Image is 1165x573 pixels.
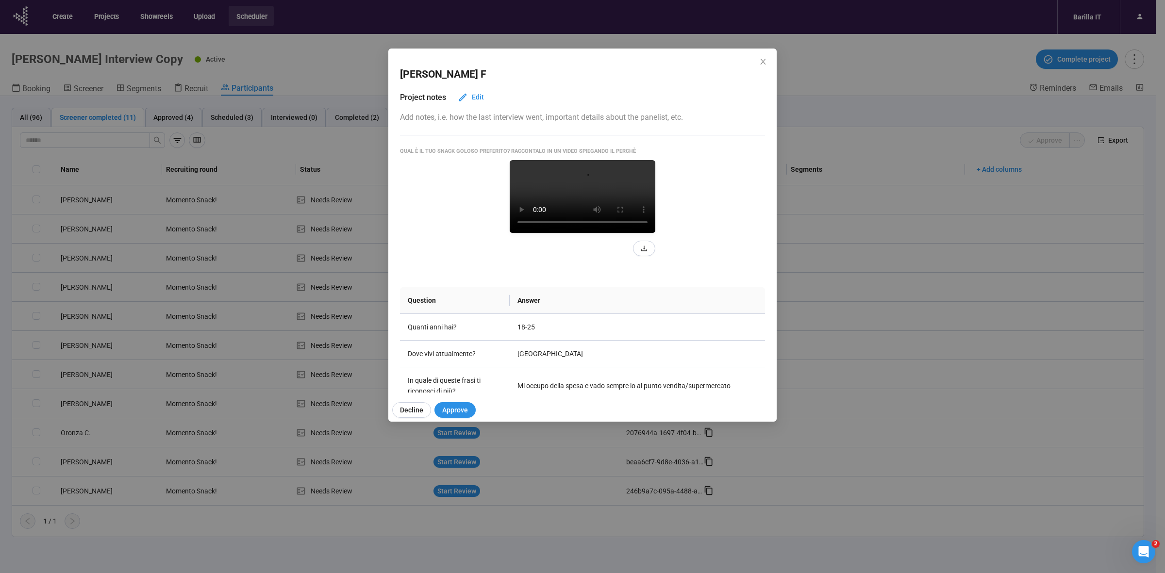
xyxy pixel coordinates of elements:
[400,91,446,103] h3: Project notes
[400,66,486,82] h2: [PERSON_NAME] F
[400,287,510,314] th: Question
[392,402,431,418] button: Decline
[400,367,510,405] td: In quale di queste frasi ti riconosci di più?
[1132,540,1155,563] iframe: Intercom live chat
[510,341,765,367] td: [GEOGRAPHIC_DATA]
[400,341,510,367] td: Dove vivi attualmente?
[1152,540,1160,548] span: 2
[472,92,484,102] span: Edit
[510,314,765,341] td: 18-25
[400,405,423,415] span: Decline
[400,111,765,123] p: Add notes, i.e. how the last interview went, important details about the panelist, etc.
[641,245,648,252] span: download
[434,402,476,418] button: Approve
[450,89,492,105] button: Edit
[400,147,765,155] div: Qual è il tuo snack goloso preferito? Raccontalo in un video spiegando il perchè
[510,367,765,405] td: Mi occupo della spesa e vado sempre io al punto vendita/supermercato
[400,314,510,341] td: Quanti anni hai?
[759,58,767,65] span: close
[758,57,768,67] button: Close
[510,287,765,314] th: Answer
[442,405,468,415] span: Approve
[633,241,655,256] button: download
